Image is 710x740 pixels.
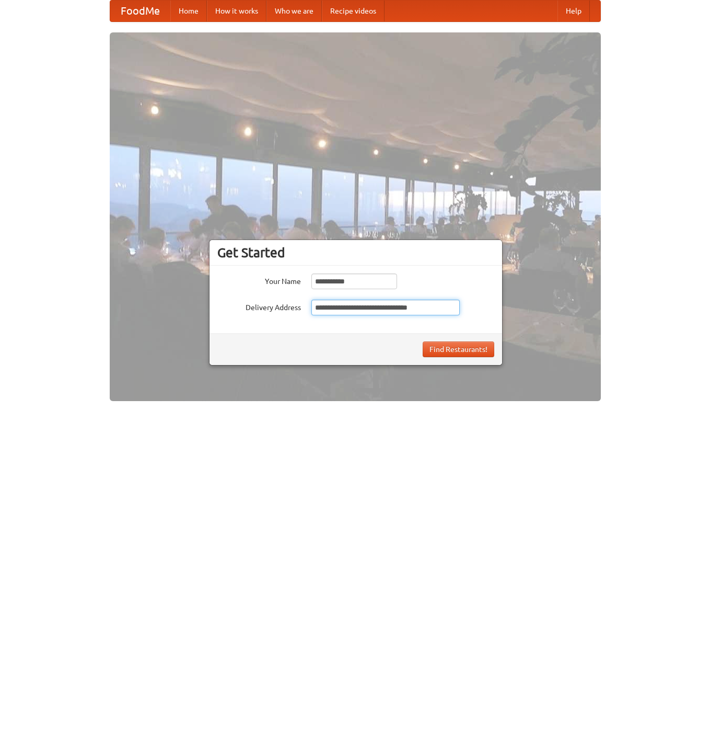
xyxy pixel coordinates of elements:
button: Find Restaurants! [423,341,494,357]
a: Recipe videos [322,1,385,21]
a: How it works [207,1,266,21]
h3: Get Started [217,245,494,260]
a: FoodMe [110,1,170,21]
a: Who we are [266,1,322,21]
label: Delivery Address [217,300,301,313]
a: Home [170,1,207,21]
label: Your Name [217,274,301,287]
a: Help [557,1,590,21]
